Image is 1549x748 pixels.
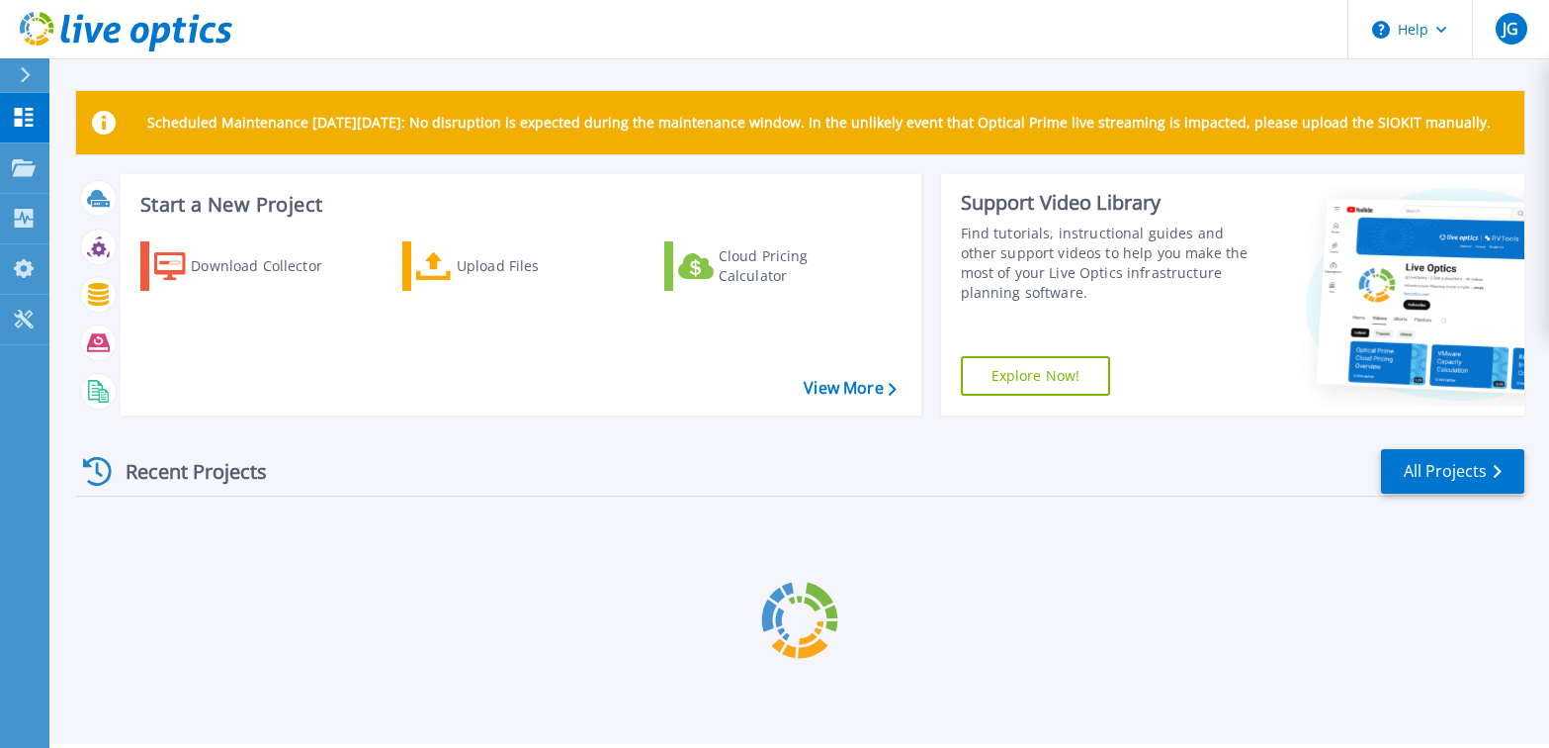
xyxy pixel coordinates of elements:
[961,356,1111,396] a: Explore Now!
[402,241,623,291] a: Upload Files
[191,246,349,286] div: Download Collector
[457,246,615,286] div: Upload Files
[76,447,294,496] div: Recent Projects
[719,246,877,286] div: Cloud Pricing Calculator
[147,115,1491,131] p: Scheduled Maintenance [DATE][DATE]: No disruption is expected during the maintenance window. In t...
[140,241,361,291] a: Download Collector
[1503,21,1518,37] span: JG
[140,194,896,216] h3: Start a New Project
[1381,449,1524,494] a: All Projects
[804,379,896,398] a: View More
[961,190,1254,216] div: Support Video Library
[961,224,1254,303] div: Find tutorials, instructional guides and other support videos to help you make the most of your L...
[664,241,885,291] a: Cloud Pricing Calculator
